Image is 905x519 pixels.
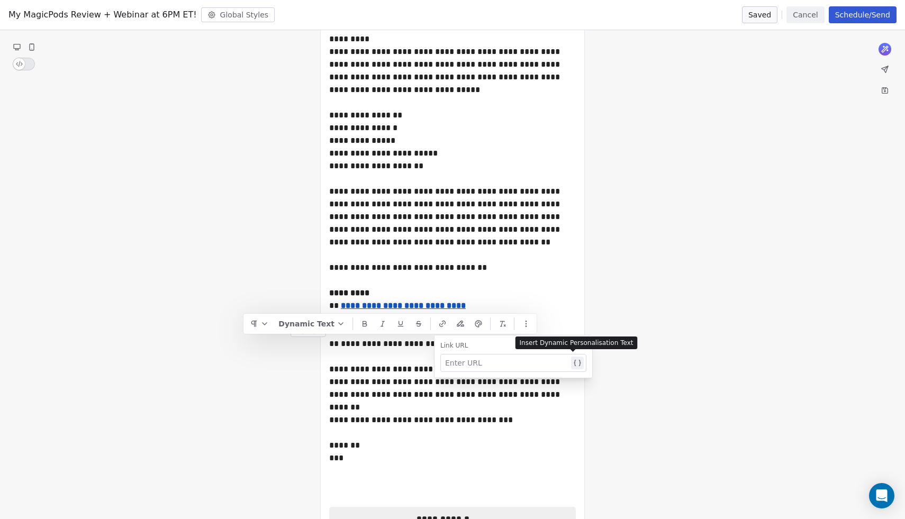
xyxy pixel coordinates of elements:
[742,6,777,23] button: Saved
[201,7,275,22] button: Global Styles
[440,341,586,350] div: Link URL
[274,316,349,332] button: Dynamic Text
[829,6,897,23] button: Schedule/Send
[786,6,824,23] button: Cancel
[8,8,197,21] span: My MagicPods Review + Webinar at 6PM ET!
[520,339,634,347] p: Insert Dynamic Personalisation Text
